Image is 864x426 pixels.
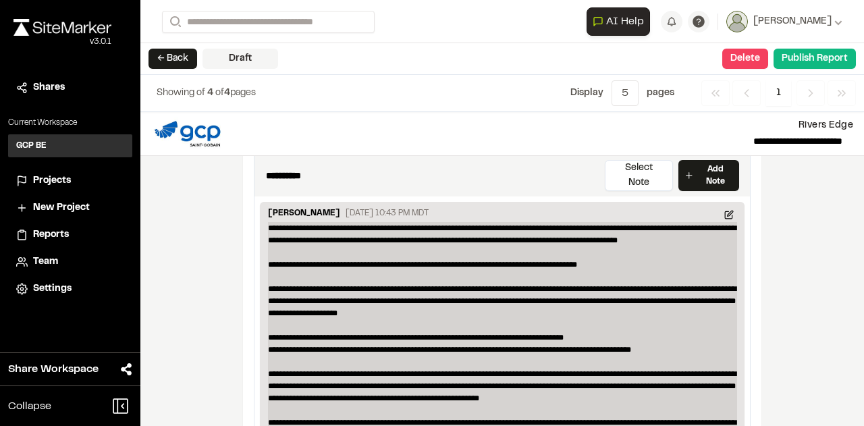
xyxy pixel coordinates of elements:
span: AI Help [606,14,644,30]
h3: GCP BE [16,140,47,152]
span: Settings [33,282,72,296]
a: Reports [16,228,124,242]
p: Current Workspace [8,117,132,129]
span: Showing of [157,89,207,97]
button: Select Note [605,160,673,191]
button: ← Back [148,49,197,69]
button: 5 [612,80,639,106]
a: New Project [16,201,124,215]
div: Draft [202,49,278,69]
a: Settings [16,282,124,296]
p: Rivers Edge [234,118,853,133]
button: Delete [722,49,768,69]
p: of pages [157,86,256,101]
span: Shares [33,80,65,95]
div: Oh geez...please don't... [13,36,111,48]
span: 4 [207,89,213,97]
span: [PERSON_NAME] [753,14,832,29]
span: New Project [33,201,90,215]
span: Collapse [8,398,51,415]
img: rebrand.png [13,19,111,36]
p: Add Note [697,163,734,188]
img: User [726,11,748,32]
button: Open AI Assistant [587,7,650,36]
span: 4 [224,89,230,97]
span: Share Workspace [8,361,99,377]
a: Projects [16,174,124,188]
button: Publish Report [774,49,856,69]
nav: Navigation [701,80,856,106]
img: file [151,117,223,150]
button: [PERSON_NAME] [726,11,842,32]
p: [PERSON_NAME] [268,207,340,222]
button: Search [162,11,186,33]
a: Shares [16,80,124,95]
p: Display [570,86,603,101]
span: Team [33,255,58,269]
p: [DATE] 10:43 PM MDT [346,207,429,219]
a: Team [16,255,124,269]
span: Reports [33,228,69,242]
span: 1 [766,80,791,106]
div: Open AI Assistant [587,7,655,36]
span: Projects [33,174,71,188]
p: page s [647,86,674,101]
